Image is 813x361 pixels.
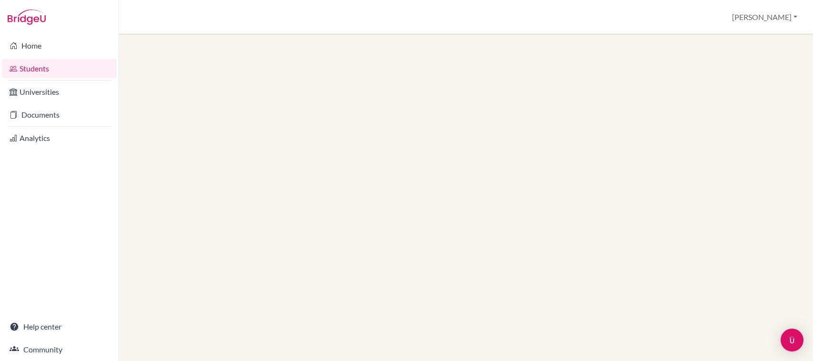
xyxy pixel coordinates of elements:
a: Community [2,340,117,359]
a: Universities [2,82,117,101]
a: Home [2,36,117,55]
a: Help center [2,317,117,336]
div: Open Intercom Messenger [781,329,803,351]
button: [PERSON_NAME] [728,8,802,26]
a: Analytics [2,129,117,148]
a: Documents [2,105,117,124]
img: Bridge-U [8,10,46,25]
a: Students [2,59,117,78]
